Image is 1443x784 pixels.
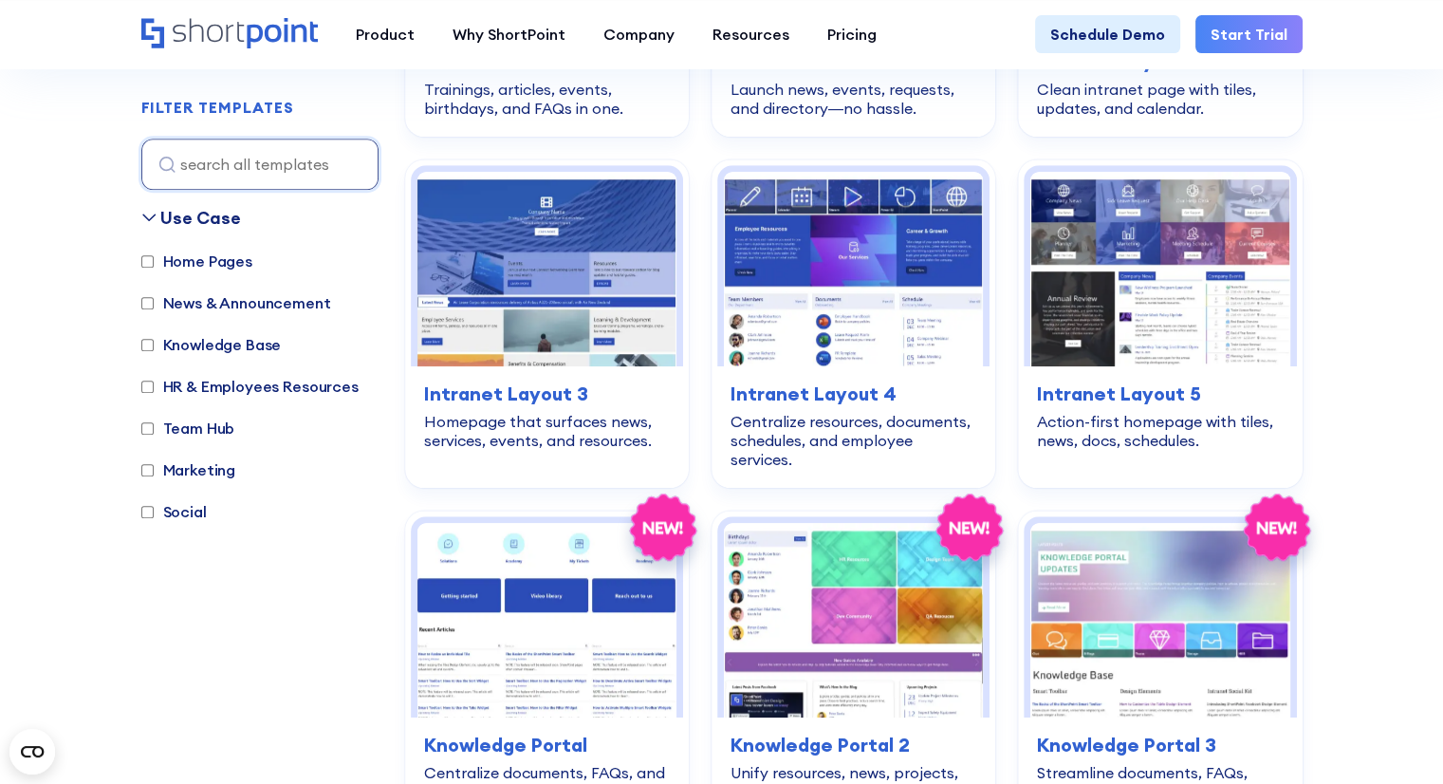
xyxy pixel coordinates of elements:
h3: Knowledge Portal [424,731,670,759]
label: HR & Employees Resources [141,375,359,398]
img: Knowledge Portal – SharePoint Knowledge Base Template: Centralize documents, FAQs, and updates fo... [417,523,676,718]
h3: Intranet Layout 5 [1037,380,1283,408]
a: Intranet Layout 3 – SharePoint Homepage Template: Homepage that surfaces news, services, events, ... [405,159,689,488]
input: Marketing [141,464,154,476]
a: Why ShortPoint [434,15,584,53]
div: Clean intranet page with tiles, updates, and calendar. [1037,80,1283,118]
a: Intranet Layout 4 – Intranet Page Template: Centralize resources, documents, schedules, and emplo... [712,159,995,488]
input: Home Pages [141,255,154,268]
div: Pricing [827,23,877,46]
img: Knowledge Portal 3 – Best SharePoint Template For Knowledge Base: Streamline documents, FAQs, gui... [1030,523,1289,718]
div: Centralize resources, documents, schedules, and employee services. [731,412,976,469]
input: Social [141,506,154,518]
label: Home Pages [141,250,252,272]
input: search all templates [141,139,379,190]
a: Product [337,15,434,53]
a: Home [141,18,318,50]
div: Use Case [160,205,241,231]
h3: Knowledge Portal 2 [731,731,976,759]
img: Intranet Layout 3 – SharePoint Homepage Template: Homepage that surfaces news, services, events, ... [417,172,676,366]
img: Intranet Layout 5 – SharePoint Page Template: Action-first homepage with tiles, news, docs, sched... [1030,172,1289,366]
input: News & Announcement [141,297,154,309]
h3: Intranet Layout 3 [424,380,670,408]
label: Social [141,500,207,523]
a: Company [584,15,694,53]
a: Resources [694,15,808,53]
input: Team Hub [141,422,154,435]
label: Team Hub [141,417,235,439]
div: Company [603,23,675,46]
iframe: Chat Widget [1348,693,1443,784]
img: Knowledge Portal 2 – SharePoint IT knowledge base Template: Unify resources, news, projects, and ... [724,523,983,718]
a: Intranet Layout 5 – SharePoint Page Template: Action-first homepage with tiles, news, docs, sched... [1018,159,1302,488]
div: Resources [712,23,789,46]
button: Open CMP widget [9,729,55,775]
div: Action-first homepage with tiles, news, docs, schedules. [1037,412,1283,450]
a: Schedule Demo [1035,15,1180,53]
div: Product [356,23,415,46]
a: Pricing [808,15,896,53]
h2: FILTER TEMPLATES [141,100,294,117]
label: Marketing [141,458,236,481]
div: Trainings, articles, events, birthdays, and FAQs in one. [424,80,670,118]
input: Knowledge Base [141,339,154,351]
input: HR & Employees Resources [141,381,154,393]
h3: Intranet Layout 4 [731,380,976,408]
h3: Knowledge Portal 3 [1037,731,1283,759]
label: Knowledge Base [141,333,282,356]
img: Intranet Layout 4 – Intranet Page Template: Centralize resources, documents, schedules, and emplo... [724,172,983,366]
label: News & Announcement [141,291,331,314]
a: Start Trial [1195,15,1303,53]
div: Why ShortPoint [453,23,565,46]
div: Homepage that surfaces news, services, events, and resources. [424,412,670,450]
div: Launch news, events, requests, and directory—no hassle. [731,80,976,118]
